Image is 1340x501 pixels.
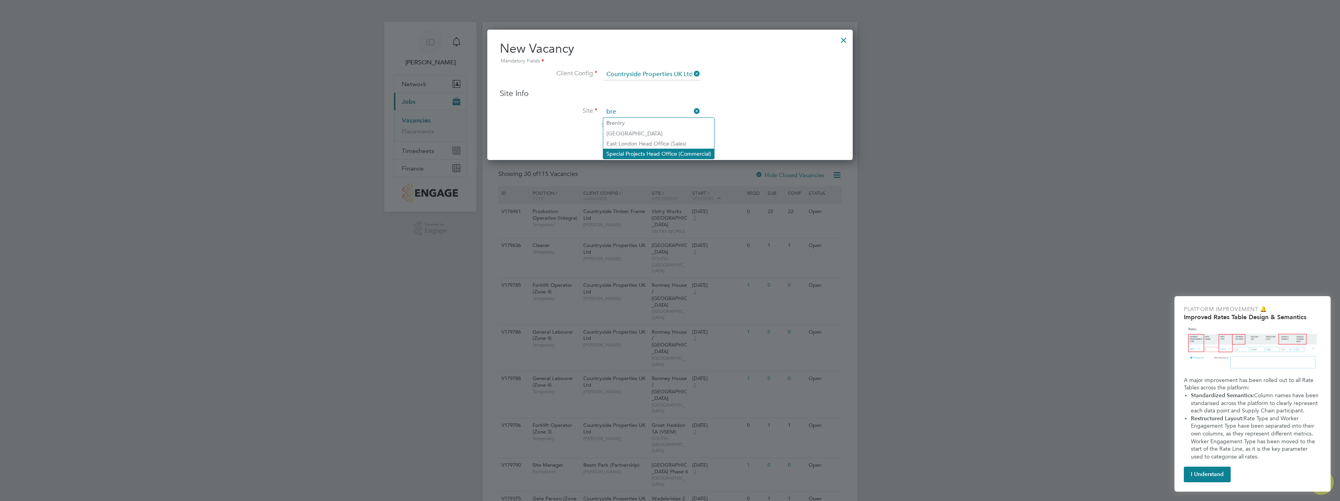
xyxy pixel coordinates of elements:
p: Platform Improvement 🔔 [1184,306,1321,313]
label: Site [500,107,597,115]
strong: Restructured Layout: [1191,415,1244,422]
h2: New Vacancy [500,41,840,66]
li: ntry [603,118,714,128]
b: Bre [606,120,615,126]
span: Column names have been standarised across the platform to clearly represent each data point and S... [1191,392,1320,414]
span: Rate Type and Worker Engagement Type have been separated into their own columns, as they represen... [1191,415,1317,460]
h3: Site Info [500,88,840,98]
p: A major improvement has been rolled out to all Rate Tables across the platform: [1184,377,1321,392]
input: Search for... [604,106,700,118]
div: Improved Rate Table Semantics [1174,296,1331,492]
strong: Standardized Semantics: [1191,392,1254,399]
button: I Understand [1184,467,1231,482]
li: East London Head Office (Sales) [603,139,714,149]
li: [GEOGRAPHIC_DATA] [603,128,714,139]
input: Search for... [604,69,700,80]
h2: Improved Rates Table Design & Semantics [1184,313,1321,321]
span: Search by site name, address or group [601,122,697,129]
img: Updated Rates Table Design & Semantics [1184,324,1321,373]
label: Client Config [500,69,597,78]
div: Mandatory Fields [500,57,840,66]
li: Special Projects Head Office (Commercial) [603,149,714,159]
